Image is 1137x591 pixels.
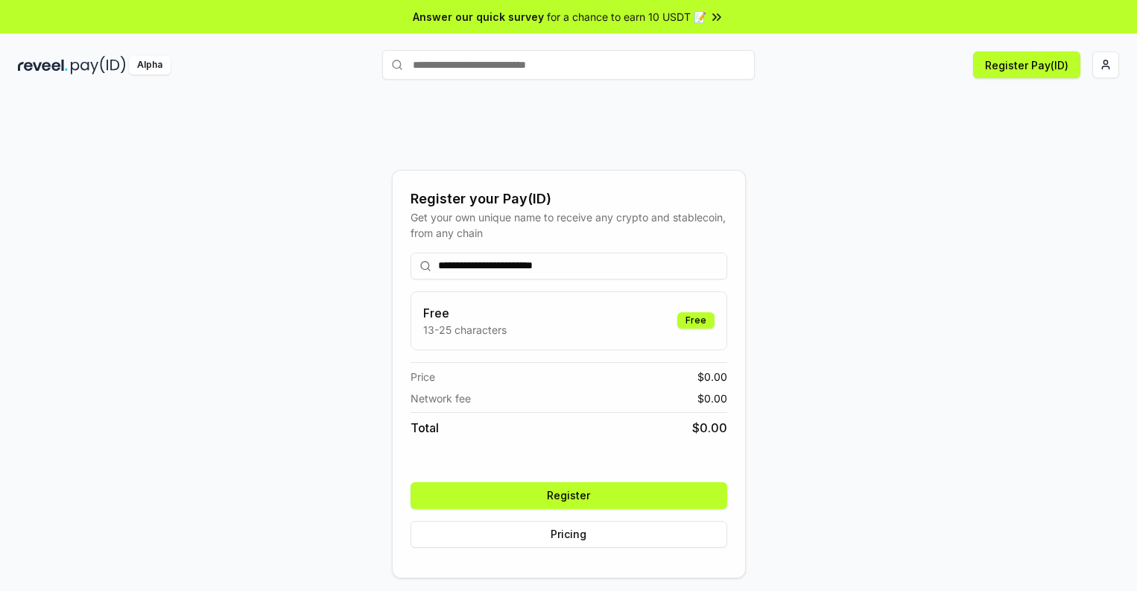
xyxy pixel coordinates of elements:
[129,56,171,75] div: Alpha
[411,369,435,385] span: Price
[413,9,544,25] span: Answer our quick survey
[547,9,706,25] span: for a chance to earn 10 USDT 📝
[18,56,68,75] img: reveel_dark
[411,419,439,437] span: Total
[692,419,727,437] span: $ 0.00
[411,209,727,241] div: Get your own unique name to receive any crypto and stablecoin, from any chain
[411,521,727,548] button: Pricing
[411,189,727,209] div: Register your Pay(ID)
[423,304,507,322] h3: Free
[71,56,126,75] img: pay_id
[697,369,727,385] span: $ 0.00
[423,322,507,338] p: 13-25 characters
[697,391,727,406] span: $ 0.00
[677,312,715,329] div: Free
[973,51,1080,78] button: Register Pay(ID)
[411,391,471,406] span: Network fee
[411,482,727,509] button: Register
